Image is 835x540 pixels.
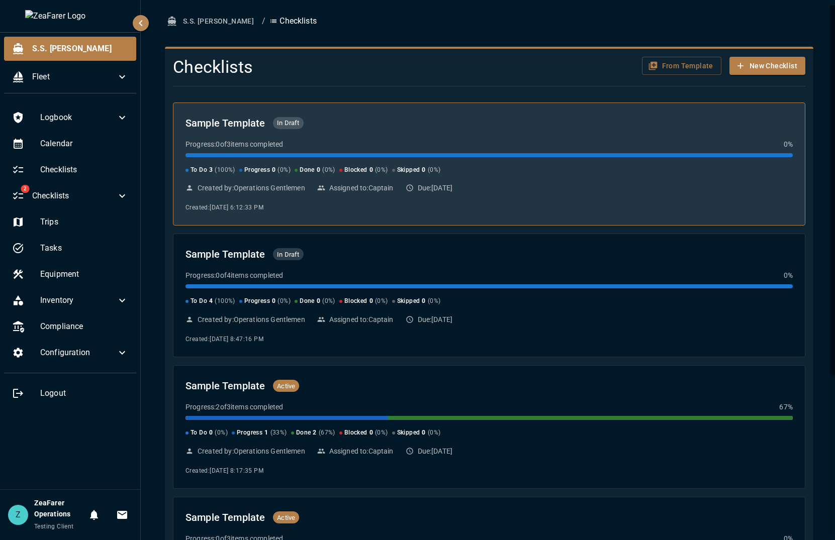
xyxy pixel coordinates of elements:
[215,165,235,175] span: ( 100 %)
[4,37,136,61] div: S.S. [PERSON_NAME]
[375,428,388,438] span: ( 0 %)
[300,296,315,306] span: Done
[397,296,420,306] span: Skipped
[32,190,116,202] span: Checklists
[322,296,335,306] span: ( 0 %)
[272,296,275,306] span: 0
[784,139,793,149] p: 0 %
[269,15,317,27] p: Checklists
[4,262,136,286] div: Equipment
[4,381,136,405] div: Logout
[34,523,74,530] span: Testing Client
[428,428,441,438] span: ( 0 %)
[244,165,270,175] span: Progress
[4,236,136,260] div: Tasks
[344,428,367,438] span: Blocked
[317,165,320,175] span: 0
[185,246,265,262] h2: Sample Template
[185,115,265,131] h2: Sample Template
[418,183,453,193] p: Due: [DATE]
[185,336,263,343] span: Created: [DATE] 8:47:16 PM
[84,505,104,525] button: Notifications
[273,118,303,128] span: In Draft
[173,57,592,78] h4: Checklists
[329,446,394,456] p: Assigned to: Captain
[209,296,213,306] span: 4
[40,320,128,333] span: Compliance
[32,43,128,55] span: S.S. [PERSON_NAME]
[313,428,316,438] span: 2
[642,57,721,75] button: From Template
[4,288,136,312] div: Inventory
[277,296,291,306] span: ( 0 %)
[165,12,258,31] button: S.S. [PERSON_NAME]
[25,10,116,22] img: ZeaFarer Logo
[375,165,388,175] span: ( 0 %)
[4,158,136,182] div: Checklists
[198,446,305,456] p: Created by: Operations Gentlemen
[198,314,305,325] p: Created by: Operations Gentlemen
[277,165,291,175] span: ( 0 %)
[4,184,136,208] div: 2Checklists
[264,428,268,438] span: 1
[418,314,453,325] p: Due: [DATE]
[4,341,136,365] div: Configuration
[4,314,136,339] div: Compliance
[185,402,283,412] p: Progress: 2 of 3 items completed
[422,165,425,175] span: 0
[34,498,84,520] h6: ZeaFarer Operations
[40,112,116,124] span: Logbook
[185,204,263,211] span: Created: [DATE] 6:12:33 PM
[112,505,132,525] button: Invitations
[185,139,283,149] p: Progress: 0 of 3 items completed
[185,509,265,525] h2: Sample Template
[40,242,128,254] span: Tasks
[273,381,299,391] span: Active
[215,296,235,306] span: ( 100 %)
[40,268,128,280] span: Equipment
[8,505,28,525] div: Z
[428,165,441,175] span: ( 0 %)
[198,183,305,193] p: Created by: Operations Gentlemen
[428,296,441,306] span: ( 0 %)
[4,105,136,130] div: Logbook
[262,15,265,27] li: /
[369,296,373,306] span: 0
[397,165,420,175] span: Skipped
[344,296,367,306] span: Blocked
[729,57,805,75] button: New Checklist
[418,446,453,456] p: Due: [DATE]
[273,513,299,523] span: Active
[375,296,388,306] span: ( 0 %)
[209,165,213,175] span: 3
[272,165,275,175] span: 0
[296,428,311,438] span: Done
[329,183,394,193] p: Assigned to: Captain
[185,378,265,394] h2: Sample Template
[191,165,207,175] span: To Do
[40,216,128,228] span: Trips
[191,428,207,438] span: To Do
[237,428,262,438] span: Progress
[4,132,136,156] div: Calendar
[40,294,116,306] span: Inventory
[32,71,116,83] span: Fleet
[784,270,793,280] p: 0 %
[369,428,373,438] span: 0
[300,165,315,175] span: Done
[40,164,128,176] span: Checklists
[344,165,367,175] span: Blocked
[185,270,283,280] p: Progress: 0 of 4 items completed
[191,296,207,306] span: To Do
[317,296,320,306] span: 0
[215,428,228,438] span: ( 0 %)
[322,165,335,175] span: ( 0 %)
[40,138,128,150] span: Calendar
[422,296,425,306] span: 0
[209,428,213,438] span: 0
[270,428,287,438] span: ( 33 %)
[4,210,136,234] div: Trips
[273,250,303,260] span: In Draft
[779,402,792,412] p: 67 %
[244,296,270,306] span: Progress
